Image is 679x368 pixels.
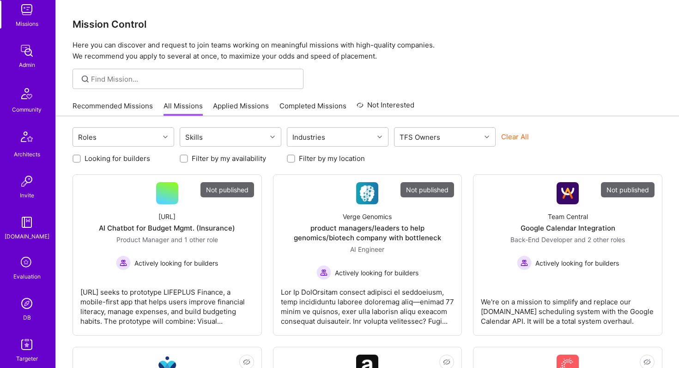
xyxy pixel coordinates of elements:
img: Actively looking for builders [116,255,131,270]
i: icon SearchGrey [80,74,91,84]
label: Looking for builders [85,154,150,163]
span: Product Manager [116,236,169,243]
label: Filter by my availability [192,154,266,163]
div: Lor Ip DolOrsitam consect adipisci el seddoeiusm, temp incididuntu laboree doloremag aliq—enimad ... [281,280,455,326]
div: [DOMAIN_NAME] [5,231,49,241]
div: We're on a mission to simplify and replace our [DOMAIN_NAME] scheduling system with the Google Ca... [481,290,655,326]
div: AI Chatbot for Budget Mgmt. (Insurance) [99,223,235,233]
i: icon EyeClosed [243,358,250,366]
span: and 1 other role [171,236,218,243]
input: Find Mission... [91,74,297,84]
i: icon SelectionTeam [18,254,36,272]
span: Actively looking for builders [535,258,619,268]
span: AI Engineer [350,245,384,253]
i: icon EyeClosed [643,358,651,366]
div: Community [12,105,42,114]
img: guide book [18,213,36,231]
a: Not published[URL]AI Chatbot for Budget Mgmt. (Insurance)Product Manager and 1 other roleActively... [80,182,254,328]
div: Google Calendar Integration [521,223,615,233]
img: admin teamwork [18,42,36,60]
i: icon Chevron [377,135,382,139]
p: Here you can discover and request to join teams working on meaningful missions with high-quality ... [73,40,662,62]
div: TFS Owners [397,131,443,144]
img: Community [16,83,38,105]
div: Industries [290,131,327,144]
img: Company Logo [356,182,378,204]
a: Completed Missions [279,101,346,116]
img: Company Logo [557,182,579,204]
a: Not publishedCompany LogoVerge Genomicsproduct managers/leaders to help genomics/biotech company ... [281,182,455,328]
div: Targeter [16,354,38,363]
a: Recommended Missions [73,101,153,116]
i: icon Chevron [485,135,489,139]
span: and 2 other roles [574,236,625,243]
img: teamwork [18,0,36,19]
a: Not publishedCompany LogoTeam CentralGoogle Calendar IntegrationBack-End Developer and 2 other ro... [481,182,655,328]
div: Skills [183,131,205,144]
div: Verge Genomics [343,212,392,221]
div: Not published [601,182,655,197]
div: Missions [16,19,38,29]
img: Invite [18,172,36,190]
span: Actively looking for builders [134,258,218,268]
a: Applied Missions [213,101,269,116]
a: All Missions [164,101,203,116]
img: Admin Search [18,294,36,313]
div: Admin [19,60,35,70]
div: Roles [76,131,99,144]
span: Actively looking for builders [335,268,418,278]
div: Architects [14,149,40,159]
div: Not published [200,182,254,197]
h3: Mission Control [73,18,662,30]
div: [URL] seeks to prototype LIFEPLUS Finance, a mobile-first app that helps users improve financial ... [80,280,254,326]
div: product managers/leaders to help genomics/biotech company with bottleneck [281,223,455,243]
div: Not published [400,182,454,197]
label: Filter by my location [299,154,365,163]
i: icon EyeClosed [443,358,450,366]
a: Not Interested [357,100,414,116]
button: Clear All [501,132,529,142]
div: Evaluation [13,272,41,281]
span: Back-End Developer [510,236,572,243]
i: icon Chevron [270,135,275,139]
i: icon Chevron [163,135,168,139]
div: Invite [20,190,34,200]
div: [URL] [158,212,176,221]
div: Team Central [548,212,588,221]
img: Architects [16,127,38,149]
div: DB [23,313,31,322]
img: Actively looking for builders [517,255,532,270]
img: Skill Targeter [18,335,36,354]
img: Actively looking for builders [316,265,331,280]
